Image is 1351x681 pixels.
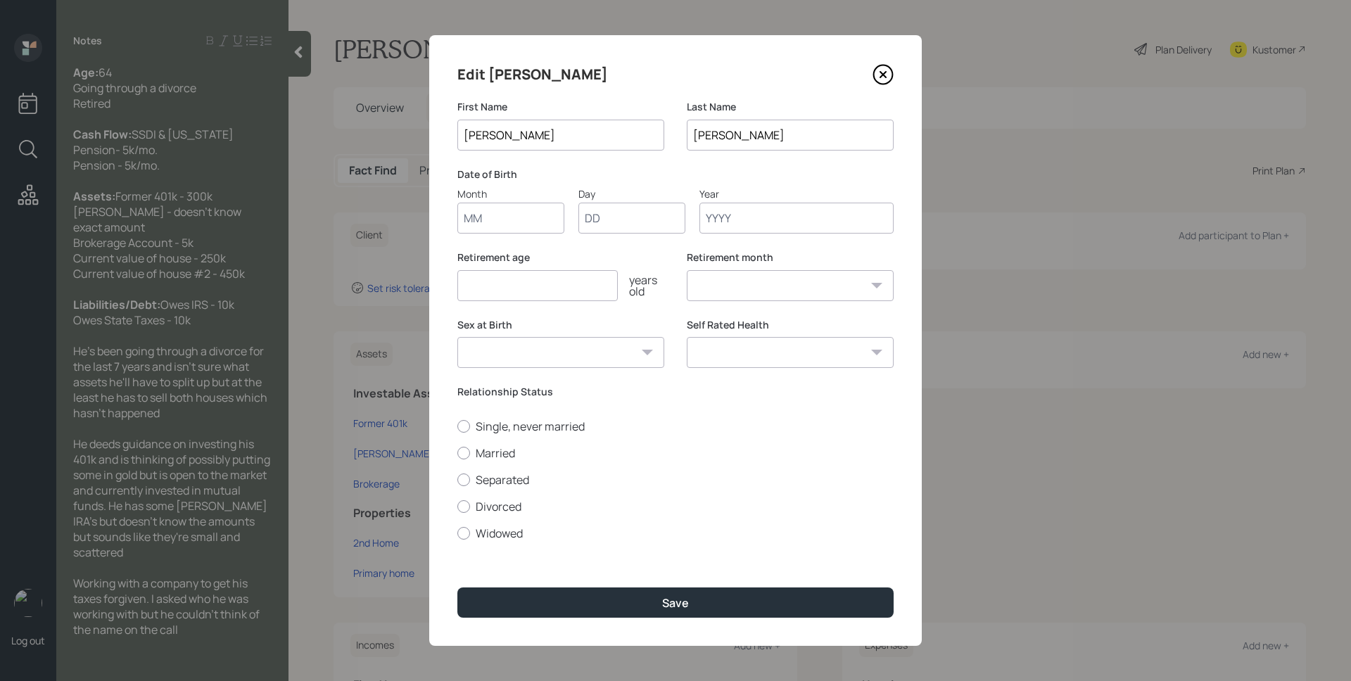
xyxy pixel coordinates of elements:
button: Save [457,587,894,618]
label: Married [457,445,894,461]
label: First Name [457,100,664,114]
label: Relationship Status [457,385,894,399]
label: Widowed [457,526,894,541]
label: Date of Birth [457,167,894,182]
div: Save [662,595,689,611]
input: Month [457,203,564,234]
div: Year [699,186,894,201]
input: Year [699,203,894,234]
label: Retirement age [457,250,664,265]
label: Separated [457,472,894,488]
label: Last Name [687,100,894,114]
label: Self Rated Health [687,318,894,332]
label: Sex at Birth [457,318,664,332]
label: Divorced [457,499,894,514]
h4: Edit [PERSON_NAME] [457,63,608,86]
input: Day [578,203,685,234]
div: Month [457,186,564,201]
label: Retirement month [687,250,894,265]
div: years old [618,274,664,297]
label: Single, never married [457,419,894,434]
div: Day [578,186,685,201]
